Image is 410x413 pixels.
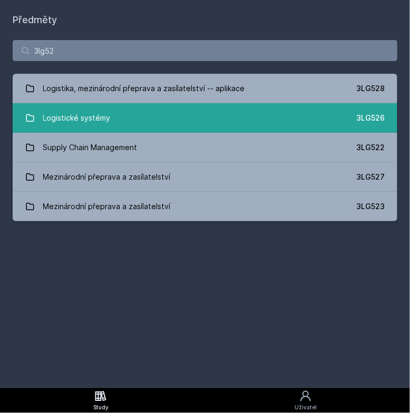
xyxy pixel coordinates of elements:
div: 3LG527 [356,172,385,182]
div: Uživatel [295,404,317,411]
div: 3LG523 [356,201,385,212]
div: Supply Chain Management [43,137,138,158]
a: Supply Chain Management 3LG522 [13,133,397,162]
a: Mezinárodní přeprava a zasílatelství 3LG527 [13,162,397,192]
div: 3LG526 [356,113,385,123]
div: Logistické systémy [43,107,111,129]
h1: Předměty [13,13,397,27]
div: Mezinárodní přeprava a zasílatelství [43,196,171,217]
div: Study [93,404,109,411]
div: 3LG522 [356,142,385,153]
div: 3LG528 [356,83,385,94]
div: Mezinárodní přeprava a zasílatelství [43,166,171,188]
a: Logistika, mezinárodní přeprava a zasílatelství -- aplikace 3LG528 [13,74,397,103]
a: Mezinárodní přeprava a zasílatelství 3LG523 [13,192,397,221]
a: Logistické systémy 3LG526 [13,103,397,133]
input: Název nebo ident předmětu… [13,40,397,61]
div: Logistika, mezinárodní přeprava a zasílatelství -- aplikace [43,78,245,99]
